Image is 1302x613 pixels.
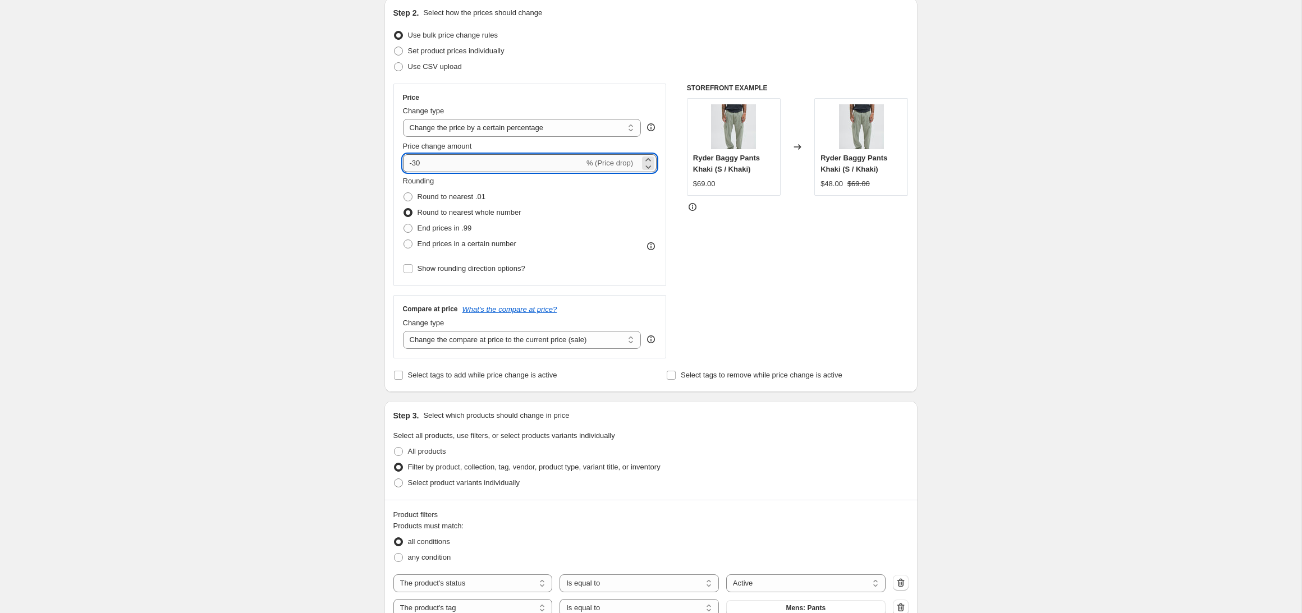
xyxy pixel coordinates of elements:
[839,104,884,149] img: 20250129_MartenAscenzo_BronzeSnakeEcommerce_03418752_80x.jpg
[711,104,756,149] img: 20250129_MartenAscenzo_BronzeSnakeEcommerce_03418752_80x.jpg
[403,142,472,150] span: Price change amount
[418,208,521,216] span: Round to nearest whole number
[693,154,760,173] span: Ryder Baggy Pants Khaki (S / Khaki)
[408,553,451,561] span: any condition
[408,447,446,455] span: All products
[408,62,462,71] span: Use CSV upload
[820,154,887,173] span: Ryder Baggy Pants Khaki (S / Khaki)
[408,537,450,546] span: all conditions
[847,178,870,190] strike: $69.00
[393,509,909,520] div: Product filters
[403,305,458,314] h3: Compare at price
[403,154,584,172] input: -15
[423,7,542,19] p: Select how the prices should change
[418,239,516,248] span: End prices in a certain number
[786,603,826,612] span: Mens: Pants
[586,159,633,167] span: % (Price drop)
[693,178,716,190] div: $69.00
[645,122,657,133] div: help
[408,478,520,487] span: Select product variants individually
[645,334,657,345] div: help
[418,192,485,201] span: Round to nearest .01
[408,371,557,379] span: Select tags to add while price change is active
[687,84,909,93] h6: STOREFRONT EXAMPLE
[393,410,419,421] h2: Step 3.
[408,463,661,471] span: Filter by product, collection, tag, vendor, product type, variant title, or inventory
[403,107,444,115] span: Change type
[820,178,843,190] div: $48.00
[393,522,464,530] span: Products must match:
[462,305,557,314] button: What's the compare at price?
[418,264,525,273] span: Show rounding direction options?
[418,224,472,232] span: End prices in .99
[403,93,419,102] h3: Price
[393,431,615,440] span: Select all products, use filters, or select products variants individually
[408,47,505,55] span: Set product prices individually
[423,410,569,421] p: Select which products should change in price
[681,371,842,379] span: Select tags to remove while price change is active
[403,177,434,185] span: Rounding
[408,31,498,39] span: Use bulk price change rules
[403,319,444,327] span: Change type
[393,7,419,19] h2: Step 2.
